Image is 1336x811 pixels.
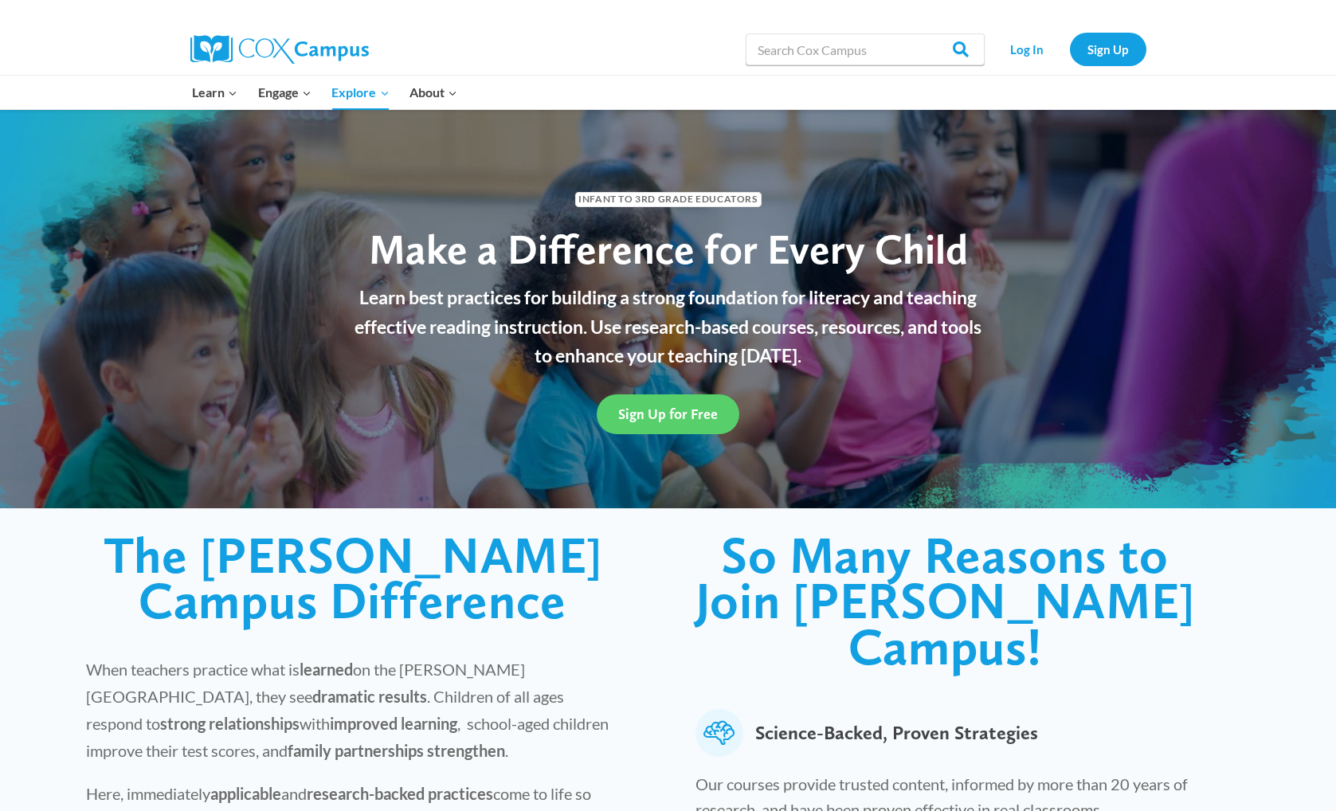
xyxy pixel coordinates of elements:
span: Learn [192,82,237,103]
span: Science-Backed, Proven Strategies [755,709,1038,757]
nav: Secondary Navigation [993,33,1146,65]
a: Sign Up [1070,33,1146,65]
span: About [409,82,457,103]
strong: family partnerships strengthen [288,741,505,760]
p: Learn best practices for building a strong foundation for literacy and teaching effective reading... [346,283,991,370]
strong: improved learning [330,714,457,733]
strong: learned [300,660,353,679]
nav: Primary Navigation [182,76,468,109]
input: Search Cox Campus [746,33,985,65]
span: Make a Difference for Every Child [369,224,968,274]
span: Infant to 3rd Grade Educators [575,192,762,207]
span: The [PERSON_NAME] Campus Difference [104,524,602,632]
strong: dramatic results [312,687,427,706]
a: Log In [993,33,1062,65]
span: When teachers practice what is on the [PERSON_NAME][GEOGRAPHIC_DATA], they see . Children of all ... [86,660,609,760]
span: Engage [258,82,311,103]
a: Sign Up for Free [597,394,739,433]
strong: strong relationships [160,714,300,733]
strong: research-backed practices [307,784,493,803]
span: Explore [331,82,389,103]
img: Cox Campus [190,35,369,64]
strong: applicable [210,784,281,803]
span: So Many Reasons to Join [PERSON_NAME] Campus! [695,524,1195,677]
span: Sign Up for Free [618,405,718,422]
